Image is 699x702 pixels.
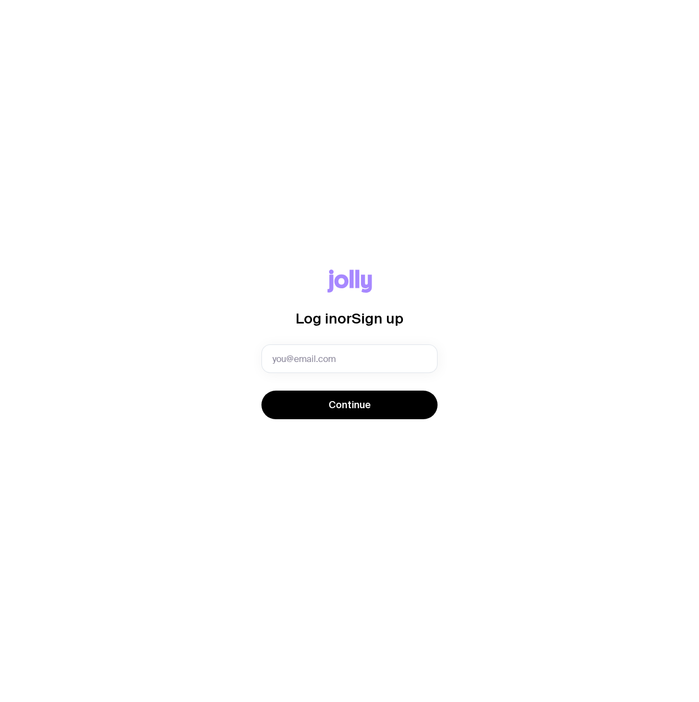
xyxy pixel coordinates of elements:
[261,344,438,373] input: you@email.com
[296,310,337,326] span: Log in
[261,391,438,419] button: Continue
[352,310,403,326] span: Sign up
[337,310,352,326] span: or
[329,398,371,412] span: Continue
